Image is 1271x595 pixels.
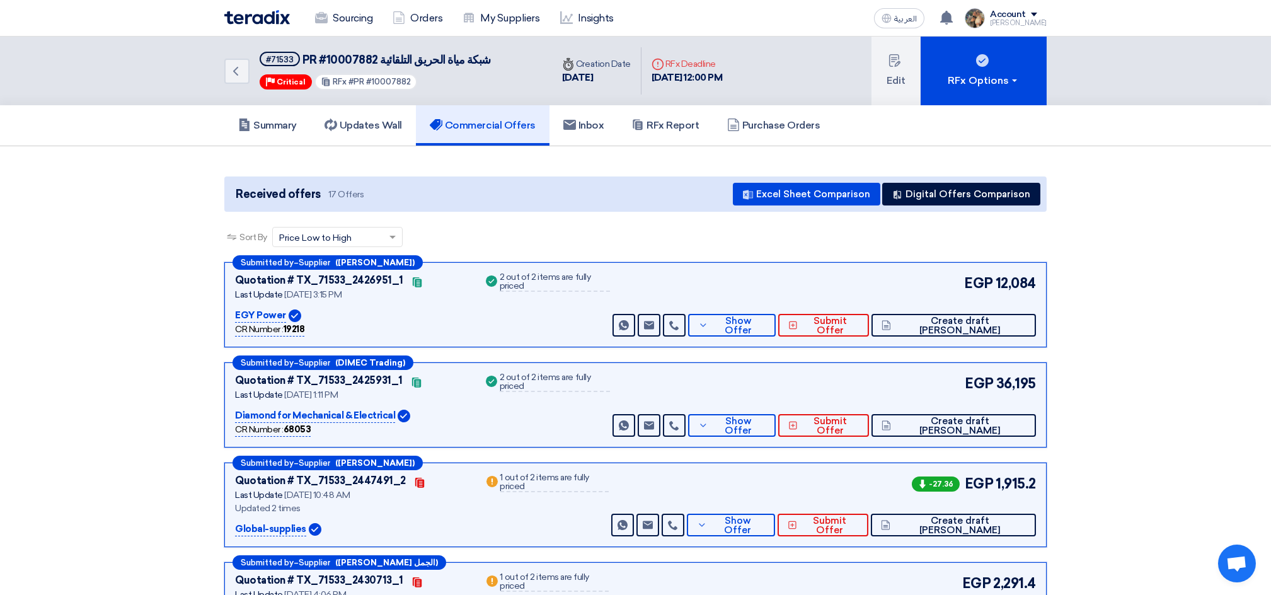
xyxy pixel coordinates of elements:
div: 2 out of 2 items are fully priced [500,273,610,292]
a: Updates Wall [311,105,416,146]
span: Create draft [PERSON_NAME] [894,516,1026,535]
span: Last Update [235,390,283,400]
img: Verified Account [398,410,410,422]
span: Sort By [239,231,267,244]
span: EGP [965,473,994,494]
button: Submit Offer [778,514,868,536]
span: 1,915.2 [996,473,1036,494]
p: EGY Power [235,308,286,323]
span: Submitted by [241,459,294,467]
button: Show Offer [687,514,775,536]
button: Excel Sheet Comparison [733,183,880,205]
div: 1 out of 2 items are fully priced [500,473,609,492]
span: Supplier [299,359,330,367]
button: Create draft [PERSON_NAME] [871,514,1036,536]
span: 17 Offers [328,188,364,200]
b: 68053 [284,424,311,435]
div: Quotation # TX_71533_2425931_1 [235,373,403,388]
div: CR Number : [235,423,311,437]
b: ([PERSON_NAME] الجمل) [335,558,438,567]
span: [DATE] 3:15 PM [284,289,342,300]
span: [DATE] 1:11 PM [284,390,338,400]
img: Verified Account [309,523,321,536]
button: Create draft [PERSON_NAME] [871,414,1036,437]
span: 2,291.4 [993,573,1036,594]
span: Last Update [235,490,283,500]
b: 19218 [284,324,305,335]
span: العربية [894,14,917,23]
h5: Purchase Orders [727,119,820,132]
p: Global-supplies [235,522,306,537]
span: Show Offer [711,316,766,335]
span: 36,195 [996,373,1036,394]
span: EGP [965,373,994,394]
a: Orders [382,4,452,32]
div: RFx Options [948,73,1020,88]
span: [DATE] 10:48 AM [284,490,350,500]
a: RFx Report [618,105,713,146]
span: Submitted by [241,359,294,367]
p: Diamond for Mechanical & Electrical [235,408,395,424]
div: 2 out of 2 items are fully priced [500,373,610,392]
div: CR Number : [235,323,304,337]
span: -27.36 [912,477,960,492]
div: [DATE] [562,71,631,85]
span: Submit Offer [801,316,859,335]
div: Quotation # TX_71533_2426951_1 [235,273,403,288]
button: Submit Offer [778,314,869,337]
button: Create draft [PERSON_NAME] [871,314,1036,337]
span: Show Offer [711,417,766,436]
img: Teradix logo [224,10,290,25]
button: Digital Offers Comparison [882,183,1040,205]
a: Inbox [549,105,618,146]
div: Quotation # TX_71533_2430713_1 [235,573,403,588]
span: EGP [964,273,993,294]
span: Submit Offer [801,417,859,436]
button: Edit [871,37,921,105]
div: Open chat [1218,545,1256,582]
span: Supplier [299,459,330,467]
div: Quotation # TX_71533_2447491_2 [235,473,406,488]
div: #71533 [266,55,294,64]
a: Commercial Offers [416,105,549,146]
span: Submitted by [241,258,294,267]
h5: Commercial Offers [430,119,536,132]
a: Summary [224,105,311,146]
div: 1 out of 2 items are fully priced [500,573,609,592]
button: Submit Offer [778,414,869,437]
div: – [233,456,423,470]
span: Submitted by [241,558,294,567]
h5: Updates Wall [325,119,402,132]
span: Critical [277,78,306,86]
a: Sourcing [305,4,382,32]
span: Price Low to High [279,231,352,245]
span: Create draft [PERSON_NAME] [894,316,1026,335]
div: Updated 2 times [235,502,469,515]
img: file_1710751448746.jpg [965,8,985,28]
span: Received offers [236,186,321,203]
span: Submit Offer [800,516,859,535]
span: Create draft [PERSON_NAME] [894,417,1026,436]
div: – [233,255,423,270]
div: – [233,555,446,570]
h5: شبكة مياة الحريق التلقائية PR #10007882 [260,52,491,67]
h5: RFx Report [631,119,699,132]
div: [DATE] 12:00 PM [652,71,723,85]
span: RFx [333,77,347,86]
a: Insights [550,4,624,32]
button: Show Offer [688,414,776,437]
b: ([PERSON_NAME]) [335,459,415,467]
div: RFx Deadline [652,57,723,71]
span: EGP [962,573,991,594]
div: [PERSON_NAME] [990,20,1047,26]
button: RFx Options [921,37,1047,105]
span: #PR #10007882 [348,77,411,86]
a: Purchase Orders [713,105,834,146]
h5: Inbox [563,119,604,132]
span: شبكة مياة الحريق التلقائية PR #10007882 [302,53,491,67]
span: 12,084 [996,273,1036,294]
h5: Summary [238,119,297,132]
b: ([PERSON_NAME]) [335,258,415,267]
div: Account [990,9,1026,20]
span: Supplier [299,558,330,567]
